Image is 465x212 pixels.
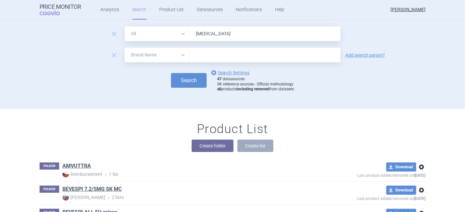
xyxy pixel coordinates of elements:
a: Search Settings [210,69,250,77]
a: Add search param? [345,53,385,57]
p: FOLDER [40,186,59,193]
h1: AMVUTTRA [62,162,91,171]
p: FOLDER [40,162,59,170]
img: SK [62,194,69,201]
h1: BEVESPI 7,2/5MG SK MC [62,186,122,194]
a: AMVUTTRA [62,162,91,170]
strong: including removed [237,87,269,91]
p: 1 list [62,171,310,178]
button: Download [386,186,416,195]
a: Price MonitorCOGVIO [40,4,81,16]
p: Last product added/removed on [310,195,425,201]
strong: [DATE] [414,173,425,178]
button: Search [171,73,207,88]
strong: [PERSON_NAME] [62,194,105,201]
p: Last product added/removed on [310,172,425,178]
i: • [102,172,109,178]
span: COGVIO [40,10,69,15]
strong: [DATE] [414,196,425,201]
button: Create list [237,140,273,152]
button: Create folder [192,140,233,152]
h1: Product List [197,122,268,137]
strong: Reimbursement [62,171,102,177]
img: CZ [62,171,69,177]
div: datasources SK reference sources - Official methodology products from datasets [217,77,294,92]
i: • [105,195,112,201]
a: BEVESPI 7,2/5MG SK MC [62,186,122,193]
strong: 47 [217,77,222,81]
strong: Price Monitor [40,4,81,10]
p: 2 lists [62,194,310,201]
strong: all [217,87,221,91]
button: Download [386,162,416,172]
